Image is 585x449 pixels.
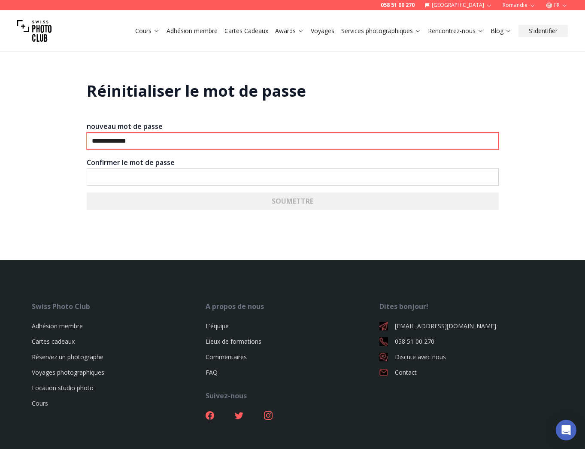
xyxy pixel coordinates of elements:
a: Contact [379,368,553,377]
a: Réservez un photographe [32,353,103,361]
h1: Réinitialiser le mot de passe [87,82,499,100]
a: Location studio photo [32,384,94,392]
button: S'identifier [518,25,568,37]
button: Services photographiques [338,25,424,37]
button: Awards [272,25,307,37]
a: Rencontrez-nous [428,27,484,35]
a: 058 51 00 270 [379,337,553,346]
strong: Confirmer le mot de passe [87,158,175,167]
button: Cours [132,25,163,37]
a: Commentaires [206,353,247,361]
a: 058 51 00 270 [381,2,415,9]
a: FAQ [206,368,218,376]
a: Voyages photographiques [32,368,104,376]
a: Awards [275,27,304,35]
a: Voyages [311,27,334,35]
strong: nouveau mot de passe [87,122,163,131]
div: Suivez-nous [206,391,379,401]
a: L'équipe [206,322,229,330]
a: Services photographiques [341,27,421,35]
button: Blog [487,25,515,37]
input: nouveau mot de passe [87,132,499,150]
a: Adhésion membre [32,322,83,330]
div: Open Intercom Messenger [556,420,576,440]
input: Confirmer le mot de passe [87,168,499,186]
a: Discute avec nous [379,353,553,361]
a: [EMAIL_ADDRESS][DOMAIN_NAME] [379,322,553,330]
div: A propos de nous [206,301,379,312]
button: Voyages [307,25,338,37]
div: Swiss Photo Club [32,301,206,312]
a: Cours [32,399,48,407]
a: Cartes Cadeaux [224,27,268,35]
button: SOUMETTRE [87,192,499,210]
button: Cartes Cadeaux [221,25,272,37]
a: Cartes cadeaux [32,337,75,345]
b: SOUMETTRE [272,196,313,206]
button: Rencontrez-nous [424,25,487,37]
button: Adhésion membre [163,25,221,37]
div: Dites bonjour! [379,301,553,312]
a: Cours [135,27,160,35]
a: Adhésion membre [167,27,218,35]
img: Swiss photo club [17,14,52,48]
a: Blog [491,27,512,35]
a: Lieux de formations [206,337,261,345]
